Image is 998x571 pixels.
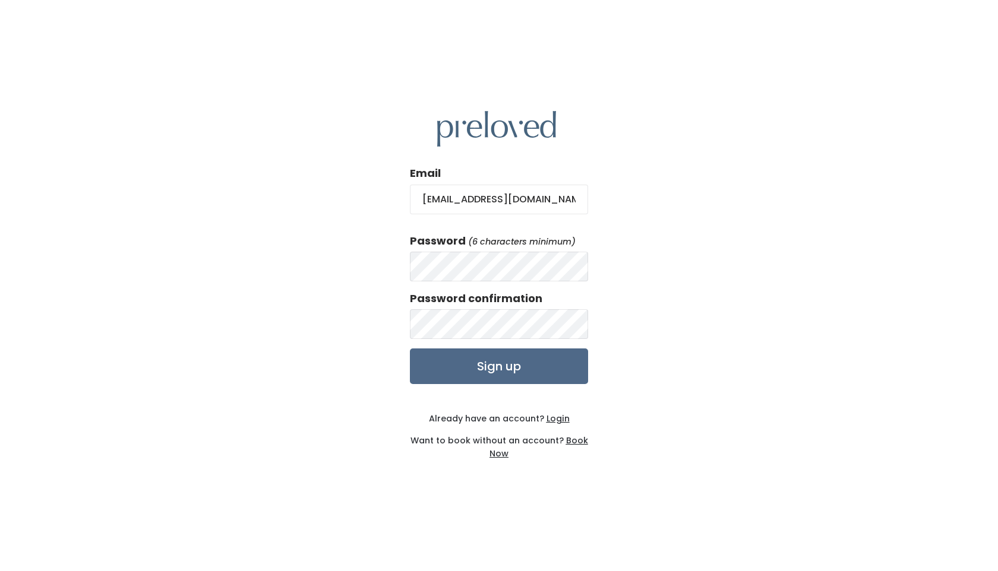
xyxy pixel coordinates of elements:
div: Want to book without an account? [410,425,588,459]
label: Password confirmation [410,291,542,306]
em: (6 characters minimum) [468,236,576,248]
u: Login [547,413,570,424]
a: Book Now [489,434,588,459]
div: Already have an account? [410,413,588,425]
img: preloved logo [437,111,556,146]
a: Login [544,413,570,424]
label: Email [410,166,441,181]
label: Password [410,233,466,249]
input: Sign up [410,348,588,384]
